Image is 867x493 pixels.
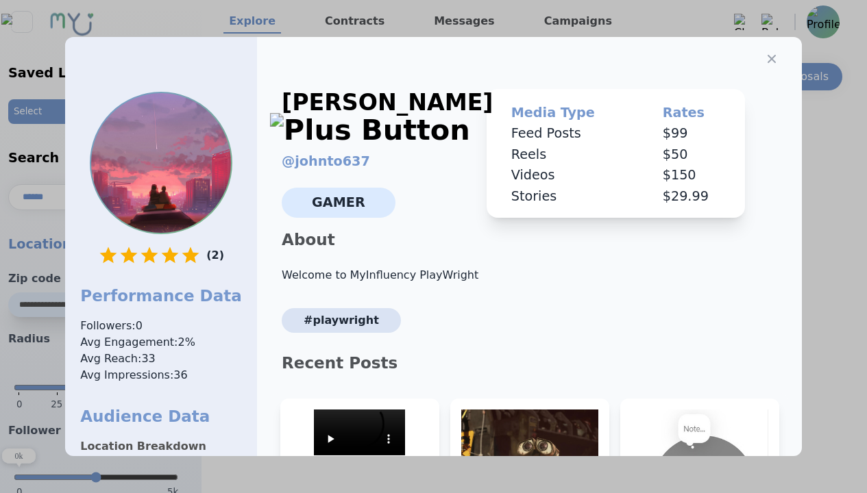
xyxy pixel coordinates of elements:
[80,334,242,351] span: Avg Engagement: 2 %
[282,89,493,144] div: [PERSON_NAME]
[282,188,395,218] span: Gamer
[271,352,788,374] p: Recent Posts
[644,165,740,186] td: $ 150
[271,267,788,283] p: Welcome to MyInfluency PlayWright
[492,144,644,166] td: Reels
[80,367,242,383] span: Avg Impressions: 36
[644,103,740,123] th: Rates
[492,186,644,207] td: Stories
[80,318,242,334] span: Followers: 0
[80,405,242,427] h1: Audience Data
[206,245,224,266] p: ( 2 )
[80,438,242,455] p: Location Breakdown
[270,113,470,147] img: Plus Button
[80,351,242,367] span: Avg Reach: 33
[282,153,370,169] a: @johnto637
[282,308,401,333] span: #PlayWright
[271,229,788,251] p: About
[644,186,740,207] td: $ 29.99
[644,144,740,166] td: $ 50
[644,123,740,144] td: $ 99
[492,123,644,144] td: Feed Posts
[492,165,644,186] td: Videos
[91,93,231,233] img: Profile
[80,285,242,307] h1: Performance Data
[492,103,644,123] th: Media Type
